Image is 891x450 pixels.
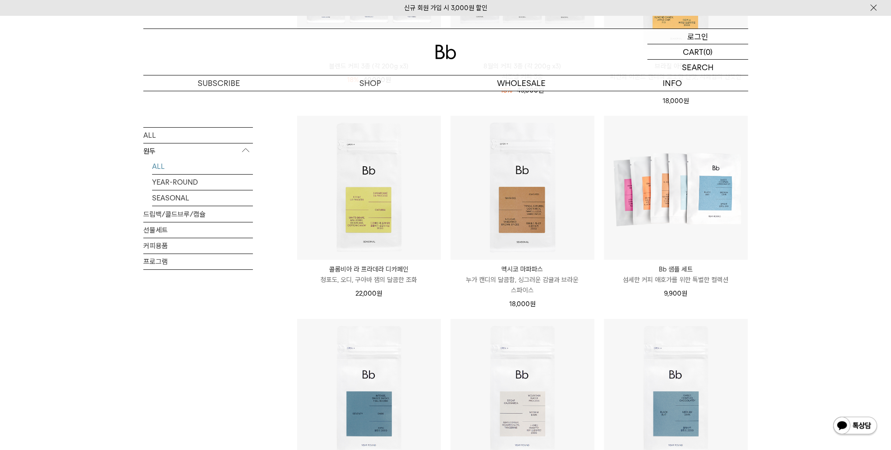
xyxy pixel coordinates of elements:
p: 멕시코 마파파스 [451,264,594,275]
a: 콜롬비아 라 프라데라 디카페인 청포도, 오디, 구아바 잼의 달콤한 조화 [297,264,441,285]
span: 원 [530,300,536,308]
span: 18,000 [509,300,536,308]
a: ALL [152,159,253,174]
a: ALL [143,128,253,143]
span: 원 [682,289,687,297]
img: 콜롬비아 라 프라데라 디카페인 [297,116,441,260]
p: 섬세한 커피 애호가를 위한 특별한 컬렉션 [604,275,748,285]
a: 커피용품 [143,238,253,254]
p: 로그인 [687,29,708,44]
a: SUBSCRIBE [143,75,295,91]
a: CART (0) [647,44,748,60]
p: 누가 캔디의 달콤함, 싱그러운 감귤과 브라운 스파이스 [451,275,594,296]
img: Bb 샘플 세트 [604,116,748,260]
span: 원 [538,86,544,94]
a: 프로그램 [143,254,253,269]
img: 로고 [435,45,456,59]
p: INFO [597,75,748,91]
span: 원 [376,289,382,297]
p: SEARCH [682,60,714,75]
a: 신규 회원 가입 시 3,000원 할인 [404,4,487,12]
a: YEAR-ROUND [152,175,253,190]
a: Bb 샘플 세트 섬세한 커피 애호가를 위한 특별한 컬렉션 [604,264,748,285]
p: Bb 샘플 세트 [604,264,748,275]
p: 원두 [143,143,253,159]
p: 청포도, 오디, 구아바 잼의 달콤한 조화 [297,275,441,285]
span: 22,000 [355,289,382,297]
span: 원 [683,97,689,105]
span: 49,000 [517,86,544,94]
p: CART [683,44,703,59]
p: (0) [703,44,713,59]
a: 선물세트 [143,222,253,238]
img: 카카오톡 채널 1:1 채팅 버튼 [832,416,878,437]
a: 드립백/콜드브루/캡슐 [143,207,253,222]
a: SEASONAL [152,190,253,206]
span: 9,900 [664,289,687,297]
a: 로그인 [647,29,748,44]
a: 멕시코 마파파스 누가 캔디의 달콤함, 싱그러운 감귤과 브라운 스파이스 [451,264,594,296]
p: 콜롬비아 라 프라데라 디카페인 [297,264,441,275]
p: WHOLESALE [446,75,597,91]
span: 18,000 [663,97,689,105]
img: 멕시코 마파파스 [451,116,594,260]
a: SHOP [295,75,446,91]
